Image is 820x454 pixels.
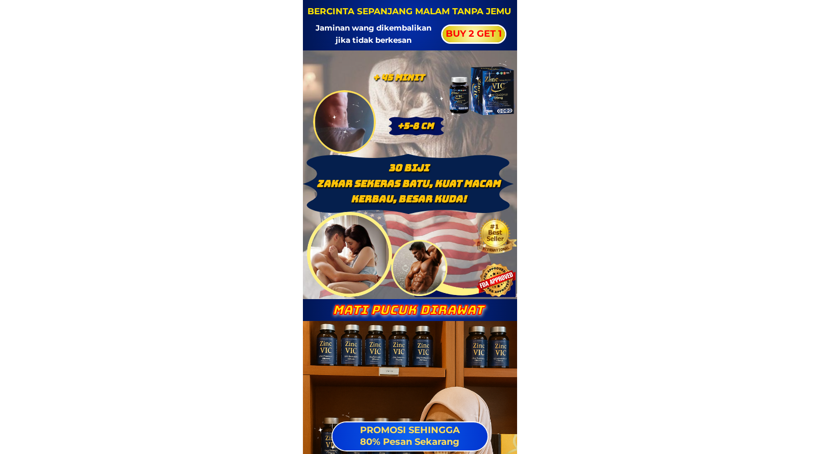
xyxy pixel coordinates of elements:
h3: Mati pucuk dirawat [317,303,499,317]
span: PROMOSI SEHINGGA 80% Pesan Sekarang [360,424,460,447]
span: + 45 Minit [373,72,424,83]
p: BUY 2 GET 1 [442,26,506,42]
span: +5-8 Cm [397,120,433,131]
h3: BERCINTA SEPANJANG MALAM TANPA JEMU [307,5,512,18]
h3: Jaminan wang dikembalikan jika tidak berkesan [309,22,438,46]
